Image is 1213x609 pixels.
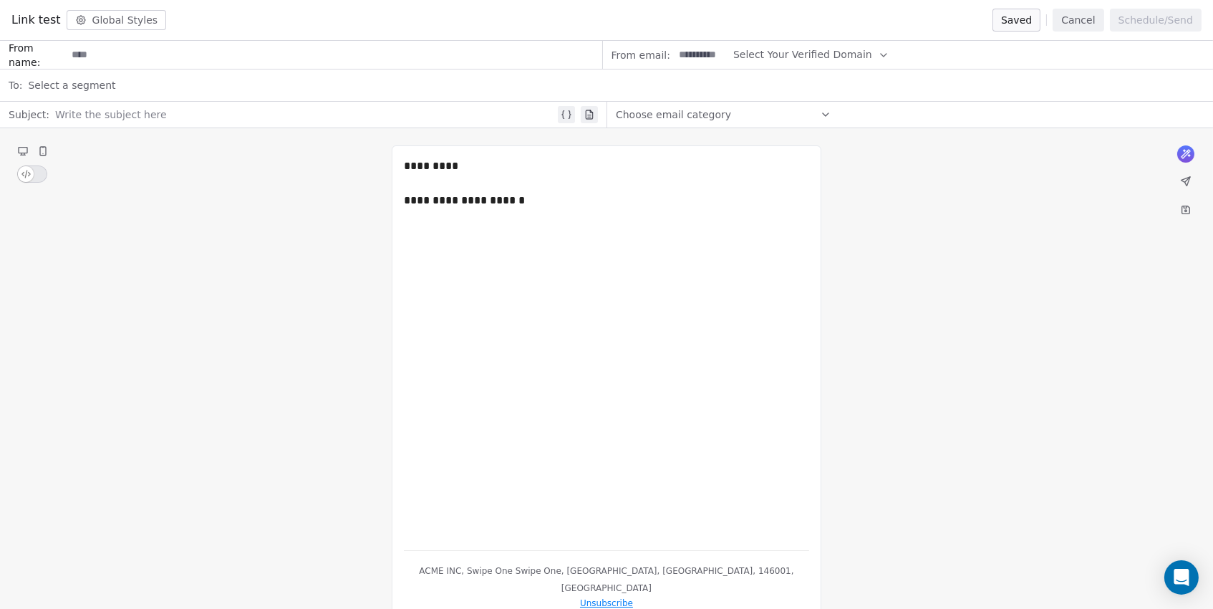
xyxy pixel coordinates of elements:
button: Cancel [1053,9,1103,32]
span: Select a segment [28,78,115,92]
div: Open Intercom Messenger [1164,560,1199,595]
span: Choose email category [616,107,731,122]
button: Global Styles [67,10,167,30]
span: From email: [612,48,670,62]
span: From name: [9,41,66,69]
span: Link test [11,11,61,29]
span: Subject: [9,107,49,126]
button: Saved [992,9,1040,32]
span: Select Your Verified Domain [733,47,872,62]
span: To: [9,78,22,92]
button: Schedule/Send [1110,9,1202,32]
